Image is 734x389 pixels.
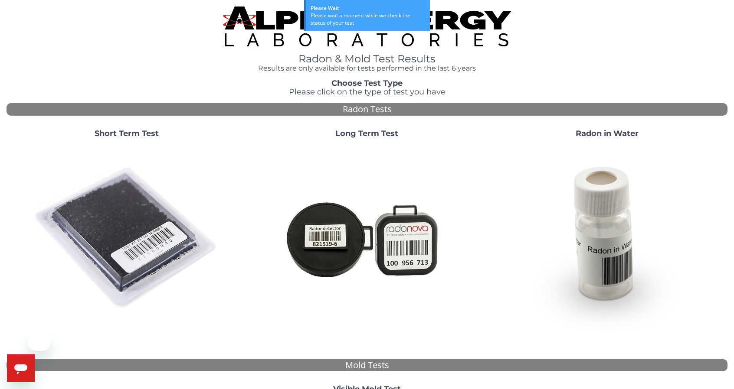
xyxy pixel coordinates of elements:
[95,129,159,138] strong: Short Term Test
[7,103,727,116] div: Radon Tests
[33,145,220,331] img: ShortTerm.jpg
[274,145,460,331] img: Radtrak2vsRadtrak3.jpg
[28,332,51,351] iframe: Message from company
[7,354,35,382] iframe: Button to launch messaging window
[335,129,398,138] strong: Long Term Test
[223,53,511,65] h1: Radon & Mold Test Results
[311,12,426,26] div: Please wait a moment while we check the status of your test
[223,65,511,72] h4: Results are only available for tests performed in the last 6 years
[289,87,446,97] span: Please click on the type of test you have
[7,359,727,372] div: Mold Tests
[576,129,639,138] strong: Radon in Water
[223,6,511,46] img: TightCrop.jpg
[514,145,701,331] img: RadoninWater.jpg
[311,4,426,12] div: Please Wait
[331,78,403,88] strong: Choose Test Type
